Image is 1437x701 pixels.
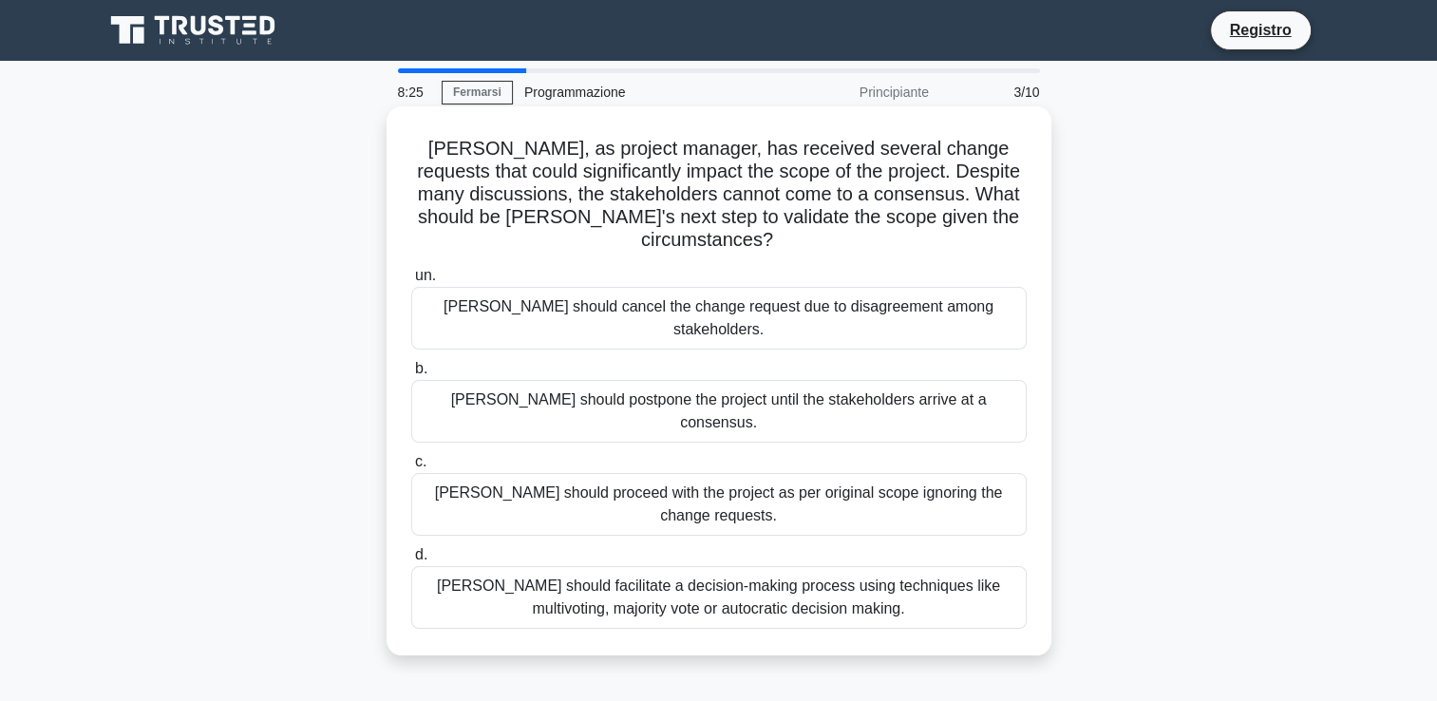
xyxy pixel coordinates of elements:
div: Principiante [774,73,940,111]
div: [PERSON_NAME] should cancel the change request due to disagreement among stakeholders. [411,287,1027,350]
div: Programmazione [513,73,774,111]
div: [PERSON_NAME] should postpone the project until the stakeholders arrive at a consensus. [411,380,1027,443]
a: Registro [1219,18,1303,42]
span: un. [415,267,436,283]
span: d. [415,546,427,562]
font: [PERSON_NAME], as project manager, has received several change requests that could significantly ... [417,138,1020,250]
div: 8:25 [387,73,442,111]
a: Fermarsi [442,81,513,104]
div: 3/10 [940,73,1051,111]
div: [PERSON_NAME] should facilitate a decision-making process using techniques like multivoting, majo... [411,566,1027,629]
div: [PERSON_NAME] should proceed with the project as per original scope ignoring the change requests. [411,473,1027,536]
span: b. [415,360,427,376]
span: c. [415,453,426,469]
